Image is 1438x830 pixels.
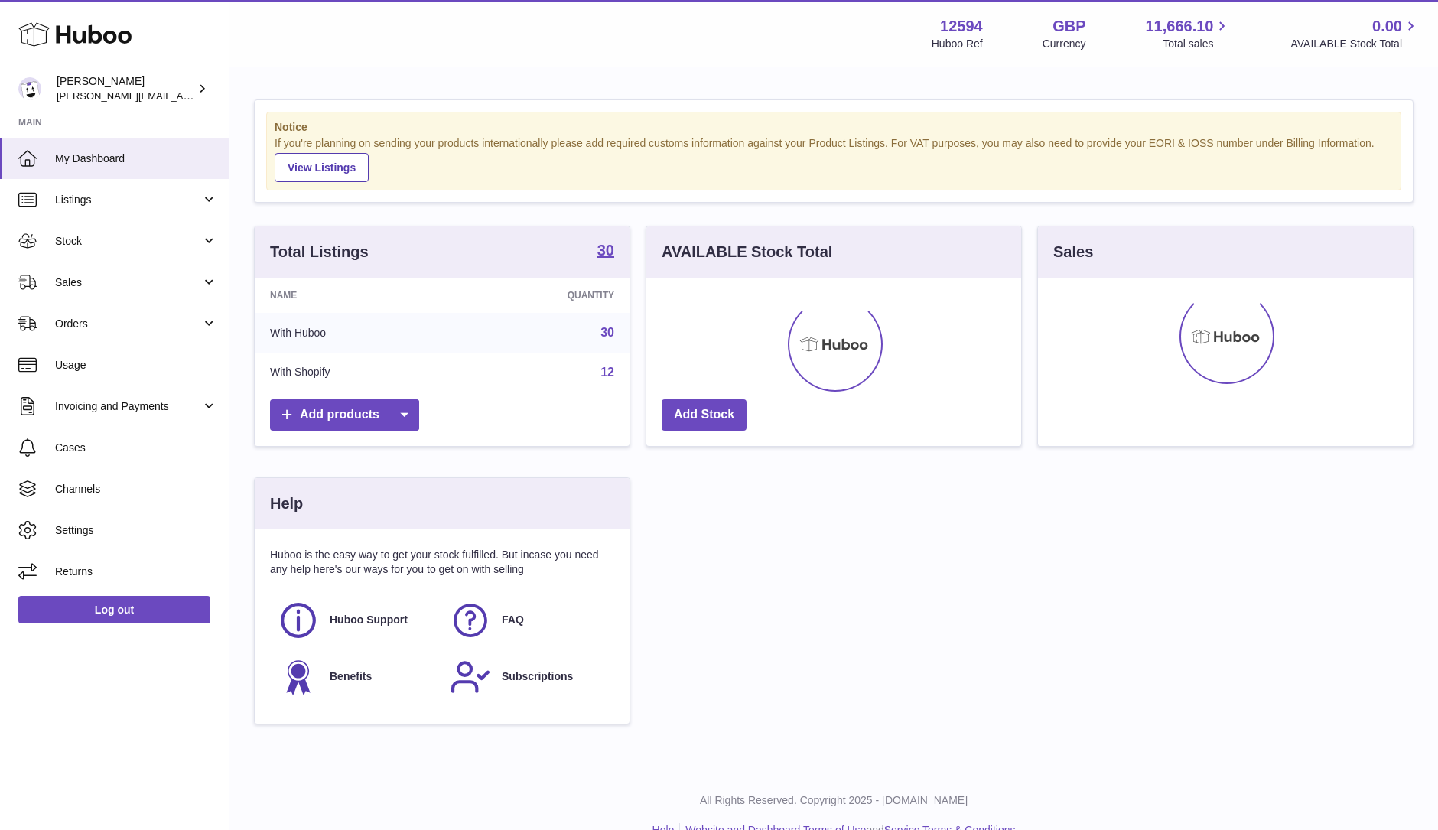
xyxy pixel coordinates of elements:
[1053,242,1093,262] h3: Sales
[275,120,1393,135] strong: Notice
[55,234,201,249] span: Stock
[502,669,573,684] span: Subscriptions
[18,596,210,623] a: Log out
[270,548,614,577] p: Huboo is the easy way to get your stock fulfilled. But incase you need any help here's our ways f...
[255,313,457,353] td: With Huboo
[1372,16,1402,37] span: 0.00
[1145,16,1231,51] a: 11,666.10 Total sales
[57,74,194,103] div: [PERSON_NAME]
[662,399,747,431] a: Add Stock
[55,441,217,455] span: Cases
[597,242,614,258] strong: 30
[1145,16,1213,37] span: 11,666.10
[932,37,983,51] div: Huboo Ref
[278,656,434,698] a: Benefits
[597,242,614,261] a: 30
[18,77,41,100] img: owen@wearemakewaves.com
[1043,37,1086,51] div: Currency
[55,151,217,166] span: My Dashboard
[55,193,201,207] span: Listings
[275,153,369,182] a: View Listings
[55,565,217,579] span: Returns
[600,366,614,379] a: 12
[662,242,832,262] h3: AVAILABLE Stock Total
[1290,37,1420,51] span: AVAILABLE Stock Total
[242,793,1426,808] p: All Rights Reserved. Copyright 2025 - [DOMAIN_NAME]
[55,399,201,414] span: Invoicing and Payments
[278,600,434,641] a: Huboo Support
[600,326,614,339] a: 30
[55,275,201,290] span: Sales
[450,600,607,641] a: FAQ
[330,669,372,684] span: Benefits
[275,136,1393,182] div: If you're planning on sending your products internationally please add required customs informati...
[270,242,369,262] h3: Total Listings
[1052,16,1085,37] strong: GBP
[330,613,408,627] span: Huboo Support
[502,613,524,627] span: FAQ
[255,278,457,313] th: Name
[270,493,303,514] h3: Help
[55,358,217,373] span: Usage
[457,278,630,313] th: Quantity
[940,16,983,37] strong: 12594
[270,399,419,431] a: Add products
[55,317,201,331] span: Orders
[255,353,457,392] td: With Shopify
[1290,16,1420,51] a: 0.00 AVAILABLE Stock Total
[1163,37,1231,51] span: Total sales
[55,523,217,538] span: Settings
[55,482,217,496] span: Channels
[57,90,307,102] span: [PERSON_NAME][EMAIL_ADDRESS][DOMAIN_NAME]
[450,656,607,698] a: Subscriptions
